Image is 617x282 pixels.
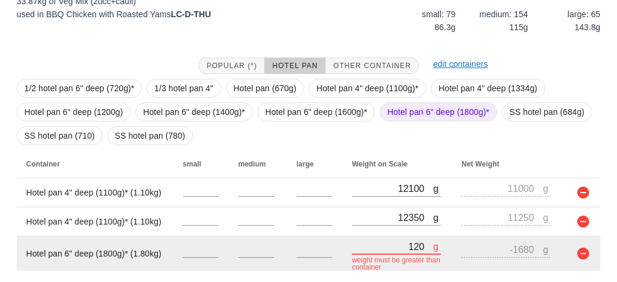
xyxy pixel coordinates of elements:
span: Hotel Pan [272,62,317,70]
div: g [433,181,441,196]
td: Hotel pan 4" deep (1100g)* (1.10kg) [17,178,173,207]
td: Hotel pan 6" deep (1800g)* (1.80kg) [17,236,173,271]
th: large: Not sorted. Activate to sort ascending. [287,150,342,178]
div: large: 65 143.8g [530,5,603,36]
div: small: 79 86.3g [386,5,458,36]
button: Popular (*) [198,57,265,74]
span: Hotel pan 4" deep (1100g)* [316,79,418,97]
span: SS hotel pan (684g) [510,103,584,121]
span: Hotel pan 6" deep (1400g)* [143,103,245,121]
span: Container [26,160,60,168]
div: g [543,242,551,257]
span: medium [238,160,266,168]
th: Weight on Scale: Not sorted. Activate to sort ascending. [342,150,452,178]
div: g [543,210,551,225]
td: Hotel pan 4" deep (1100g)* (1.10kg) [17,207,173,236]
button: Other Container [326,57,419,74]
span: Hotel pan 6" deep (1800g)* [387,103,489,121]
span: 1/2 hotel pan 6" deep (720g)* [24,79,134,97]
th: medium: Not sorted. Activate to sort ascending. [229,150,287,178]
span: Net Weight [462,160,499,168]
div: g [543,181,551,196]
th: small: Not sorted. Activate to sort ascending. [173,150,228,178]
a: edit containers [433,59,488,69]
span: Hotel pan (670g) [234,79,297,97]
span: Weight on Scale [352,160,408,168]
span: Popular (*) [206,62,257,70]
button: Hotel Pan [265,57,325,74]
span: large [297,160,314,168]
th: Not sorted. Activate to sort ascending. [562,150,600,178]
span: SS hotel pan (710) [24,127,95,145]
span: SS hotel pan (780) [115,127,186,145]
div: g [433,210,441,225]
strong: LC-D-THU [171,9,211,19]
div: g [433,239,441,254]
span: Hotel pan 6" deep (1600g)* [265,103,367,121]
span: Other Container [333,62,411,70]
span: 1/3 hotel pan 4" [154,79,213,97]
span: Hotel pan 4" deep (1334g) [438,79,537,97]
span: small [183,160,201,168]
th: Net Weight: Not sorted. Activate to sort ascending. [452,150,562,178]
div: medium: 154 115g [458,5,530,36]
span: Hotel pan 6" deep (1200g) [24,103,123,121]
th: Container: Not sorted. Activate to sort ascending. [17,150,173,178]
div: weight must be greater than container [352,257,441,271]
